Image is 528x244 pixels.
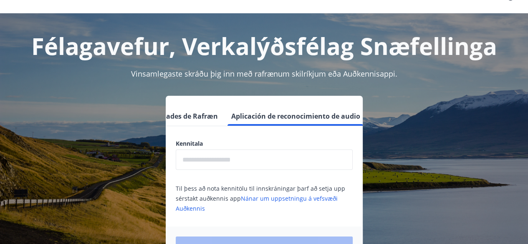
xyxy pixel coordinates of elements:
[142,112,218,121] font: Habilidades de Rafræn
[176,194,338,212] a: Nánar um uppsetningu á vefsvæði Auðkennis
[131,69,397,79] font: Vinsamlegaste skráðu þig inn með rafrænum skilríkjum eða Auðkennisappi.
[176,139,203,147] font: Kennitala
[176,184,345,202] font: Til þess að nota kennitölu til innskráningar þarf að setja upp sérstakt auðkennis app
[231,112,360,121] font: Aplicación de reconocimiento de audio
[31,30,497,62] font: Félagavefur, Verkalýðsfélag Snæfellinga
